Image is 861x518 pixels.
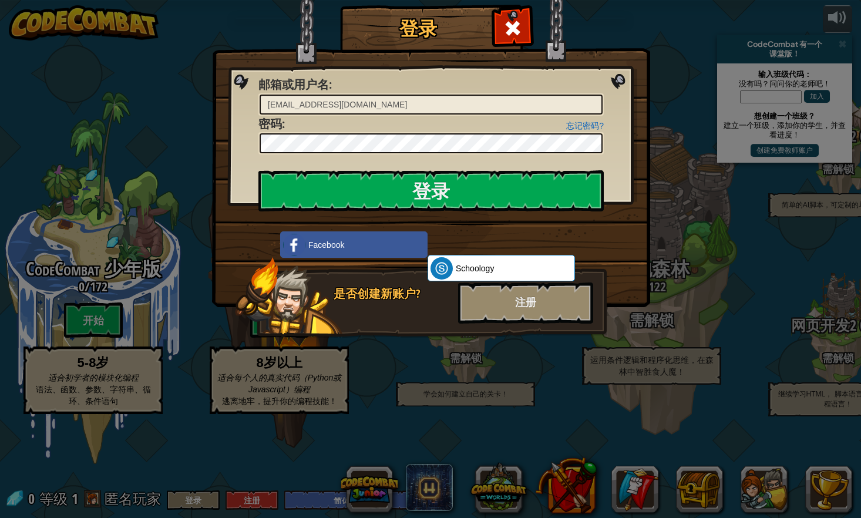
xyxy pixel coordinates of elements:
[258,76,329,92] span: 邮箱或用户名
[258,116,285,133] label: :
[458,282,593,324] div: 注册
[283,234,305,256] img: facebook_small.png
[430,257,453,280] img: schoology.png
[334,285,451,302] div: 是否创建新账户?
[258,170,604,211] input: 登录
[456,263,494,274] span: Schoology
[566,121,604,130] a: 忘记密码?
[258,116,282,132] span: 密码
[422,230,547,256] iframe: “使用 Google 账号登录”按钮
[258,76,332,93] label: :
[343,18,493,39] h1: 登录
[308,239,344,251] span: Facebook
